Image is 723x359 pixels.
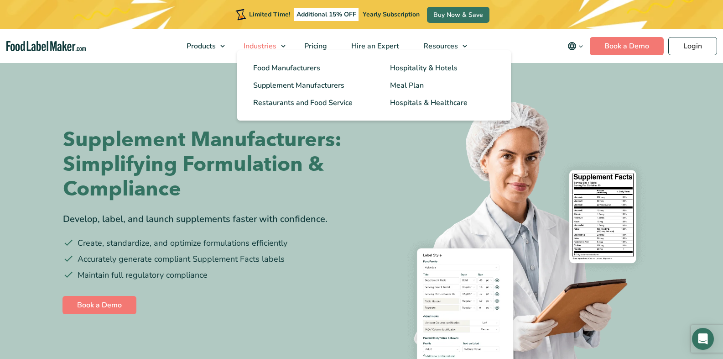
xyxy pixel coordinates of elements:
span: Additional 15% OFF [294,8,359,21]
a: Products [175,29,229,63]
li: Maintain full regulatory compliance [63,269,355,281]
span: Food Manufacturers [253,63,320,73]
h1: Supplement Manufacturers: Simplifying Formulation & Compliance [63,127,355,201]
span: Hire an Expert [348,41,400,51]
span: Yearly Subscription [363,10,420,19]
div: Develop, label, and launch supplements faster with confidence. [63,212,355,226]
a: Restaurants and Food Service [239,94,372,111]
a: Login [668,37,717,55]
a: Book a Demo [62,296,136,314]
a: Pricing [292,29,337,63]
li: Accurately generate compliant Supplement Facts labels [63,253,355,265]
a: Hospitality & Hotels [376,59,509,77]
a: Buy Now & Save [427,7,489,23]
span: Resources [421,41,459,51]
a: Supplement Manufacturers [239,77,372,94]
a: Industries [232,29,290,63]
a: Hire an Expert [339,29,409,63]
span: Hospitality & Hotels [390,63,458,73]
a: Hospitals & Healthcare [376,94,509,111]
a: Resources [411,29,472,63]
span: Industries [241,41,277,51]
div: Open Intercom Messenger [692,328,714,350]
a: Food Manufacturers [239,59,372,77]
span: Restaurants and Food Service [253,98,353,108]
span: Supplement Manufacturers [253,80,344,90]
li: Create, standardize, and optimize formulations efficiently [63,237,355,249]
span: Pricing [302,41,328,51]
a: Book a Demo [590,37,664,55]
span: Hospitals & Healthcare [390,98,468,108]
span: Products [184,41,217,51]
span: Meal Plan [390,80,424,90]
a: Meal Plan [376,77,509,94]
span: Limited Time! [249,10,290,19]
